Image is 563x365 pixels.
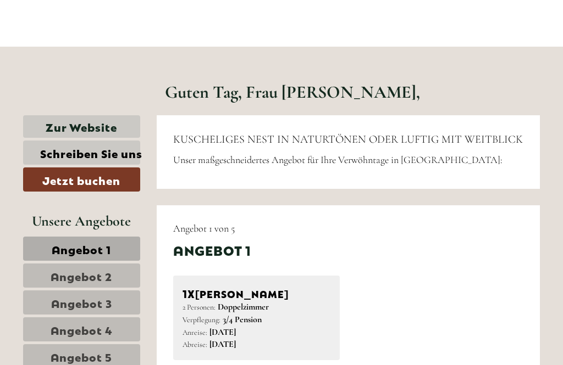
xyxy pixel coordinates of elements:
[173,133,523,147] span: KUSCHELIGES NEST IN NATURTÖNEN ODER LUFTIG MIT WEITBLICK
[23,141,140,165] a: Schreiben Sie uns
[23,211,140,232] div: Unsere Angebote
[183,340,207,350] small: Abreise:
[51,295,112,311] span: Angebot 3
[183,328,207,338] small: Anreise:
[156,8,195,27] div: [DATE]
[16,53,156,61] small: 20:32
[183,316,220,325] small: Verpflegung:
[183,303,216,312] small: 2 Personen:
[8,30,162,63] div: Guten Tag, wie können wir Ihnen helfen?
[218,302,269,313] b: Doppelzimmer
[183,285,331,301] div: [PERSON_NAME]
[274,284,351,308] button: Senden
[173,241,251,260] div: Angebot 1
[16,32,156,41] div: [GEOGRAPHIC_DATA]
[209,339,236,350] b: [DATE]
[173,223,235,235] span: Angebot 1 von 5
[209,327,236,338] b: [DATE]
[173,154,503,166] span: Unser maßgeschneidertes Angebot für Ihre Verwöhntage in [GEOGRAPHIC_DATA]:
[23,168,140,192] a: Jetzt buchen
[223,315,262,325] b: 3/4 Pension
[23,116,140,138] a: Zur Website
[51,322,113,338] span: Angebot 4
[51,268,112,284] span: Angebot 2
[183,285,195,301] b: 1x
[165,83,420,102] h1: Guten Tag, Frau [PERSON_NAME],
[51,349,112,364] span: Angebot 5
[52,242,111,257] span: Angebot 1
